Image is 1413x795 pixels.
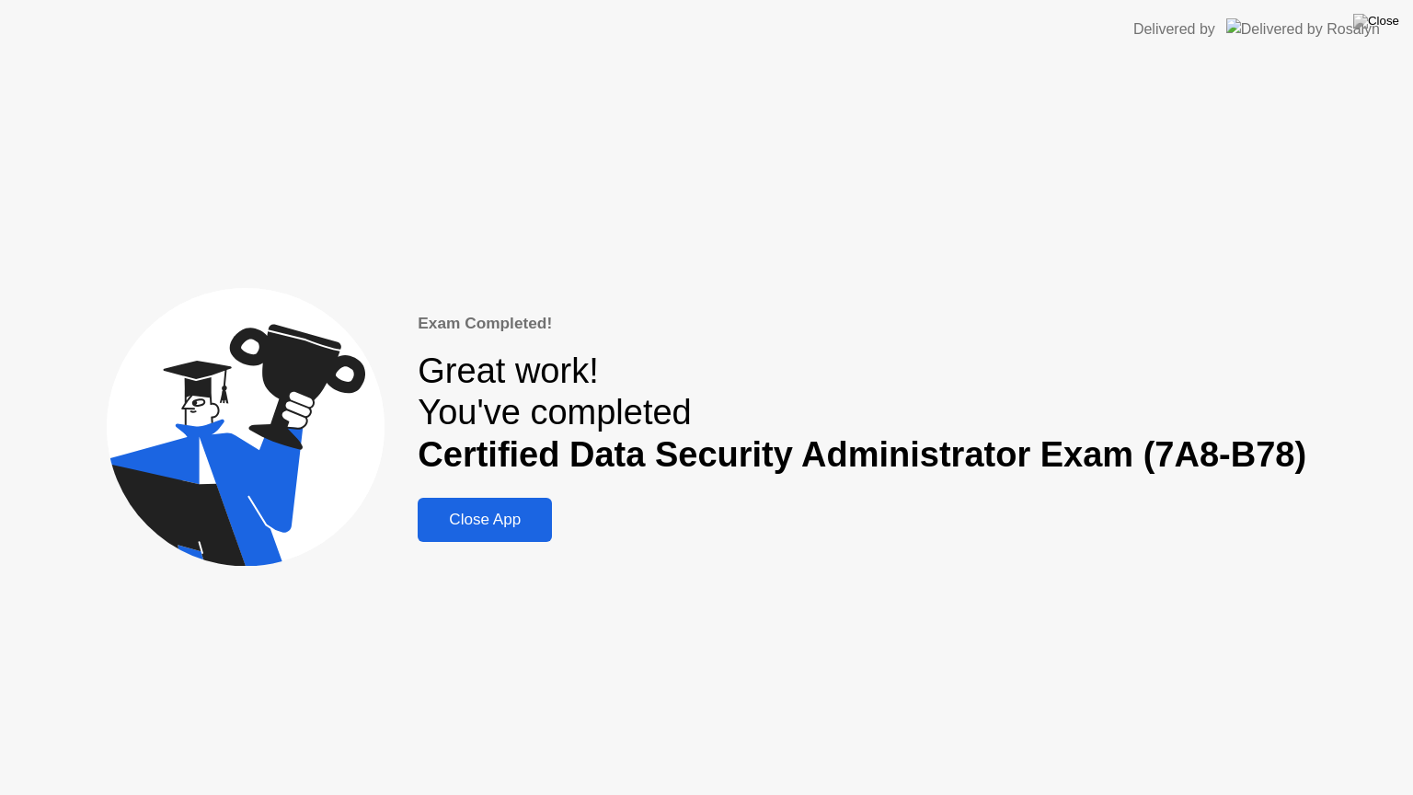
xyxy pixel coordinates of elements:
[418,435,1306,474] b: Certified Data Security Administrator Exam (7A8-B78)
[418,351,1306,477] div: Great work! You've completed
[1226,18,1380,40] img: Delivered by Rosalyn
[1133,18,1215,40] div: Delivered by
[1353,14,1399,29] img: Close
[418,498,552,542] button: Close App
[418,312,1306,336] div: Exam Completed!
[423,511,546,529] div: Close App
